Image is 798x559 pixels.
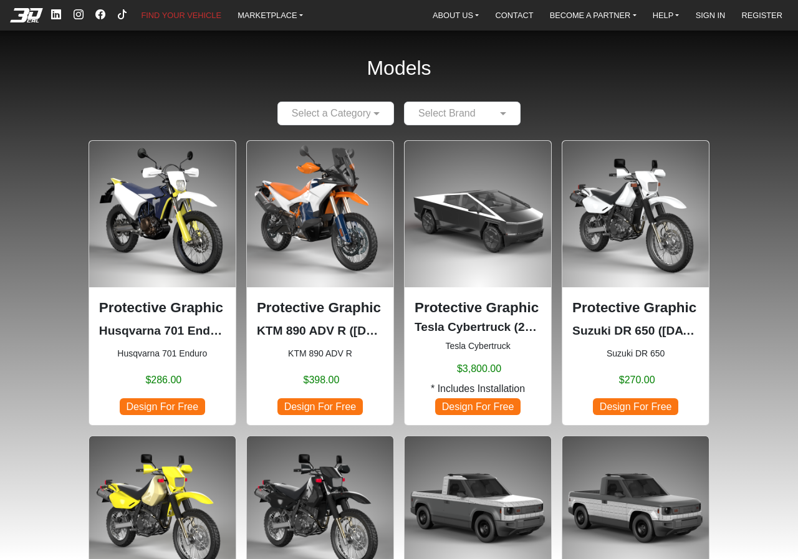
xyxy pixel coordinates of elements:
[257,297,383,318] p: Protective Graphic Kit
[246,140,394,426] div: KTM 890 ADV R
[257,322,383,340] p: KTM 890 ADV R (2023-2025)
[404,140,552,426] div: Tesla Cybertruck
[257,347,383,360] small: KTM 890 ADV R
[593,398,678,415] span: Design For Free
[562,141,709,287] img: DR 6501996-2024
[277,398,362,415] span: Design For Free
[99,322,226,340] p: Husqvarna 701 Enduro (2016-2024)
[304,373,340,388] span: $398.00
[415,340,541,353] small: Tesla Cybertruck
[415,297,541,318] p: Protective Graphic Kit
[247,141,393,287] img: 890 ADV R null2023-2025
[99,347,226,360] small: Husqvarna 701 Enduro
[545,6,642,24] a: BECOME A PARTNER
[137,6,226,24] a: FIND YOUR VEHICLE
[648,6,685,24] a: HELP
[572,347,699,360] small: Suzuki DR 650
[120,398,204,415] span: Design For Free
[367,40,431,97] h2: Models
[233,6,308,24] a: MARKETPLACE
[736,6,787,24] a: REGISTER
[619,373,655,388] span: $270.00
[572,297,699,318] p: Protective Graphic Kit
[415,318,541,337] p: Tesla Cybertruck (2024)
[99,297,226,318] p: Protective Graphic Kit
[431,381,525,396] span: * Includes Installation
[491,6,539,24] a: CONTACT
[435,398,520,415] span: Design For Free
[145,373,181,388] span: $286.00
[572,322,699,340] p: Suzuki DR 650 (1996-2024)
[562,140,709,426] div: Suzuki DR 650
[89,141,236,287] img: 701 Enduronull2016-2024
[691,6,731,24] a: SIGN IN
[457,361,501,376] span: $3,800.00
[89,140,236,426] div: Husqvarna 701 Enduro
[405,141,551,287] img: Cybertrucknull2024
[428,6,484,24] a: ABOUT US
